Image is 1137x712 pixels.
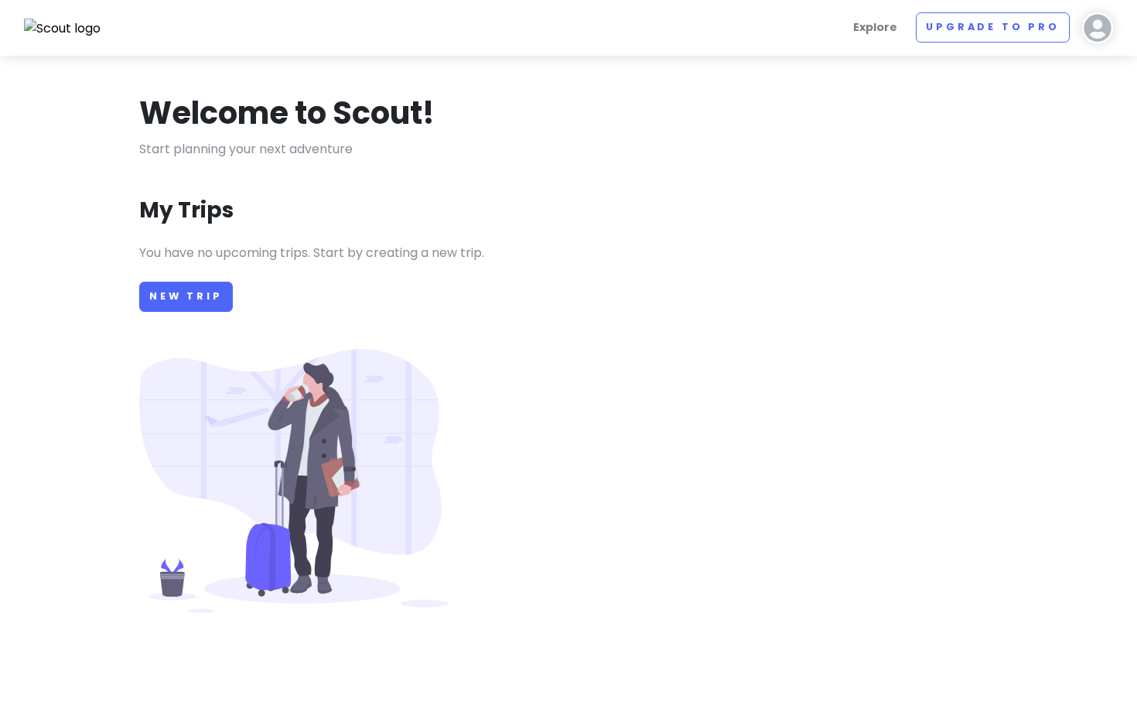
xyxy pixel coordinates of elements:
[139,243,998,263] p: You have no upcoming trips. Start by creating a new trip.
[139,139,998,159] p: Start planning your next adventure
[916,12,1070,43] a: Upgrade to Pro
[139,349,449,613] img: Person with luggage at airport
[139,93,435,133] h1: Welcome to Scout!
[1082,12,1113,43] img: User profile
[24,19,101,39] img: Scout logo
[139,197,234,224] h3: My Trips
[847,12,903,43] a: Explore
[139,282,233,312] a: New Trip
